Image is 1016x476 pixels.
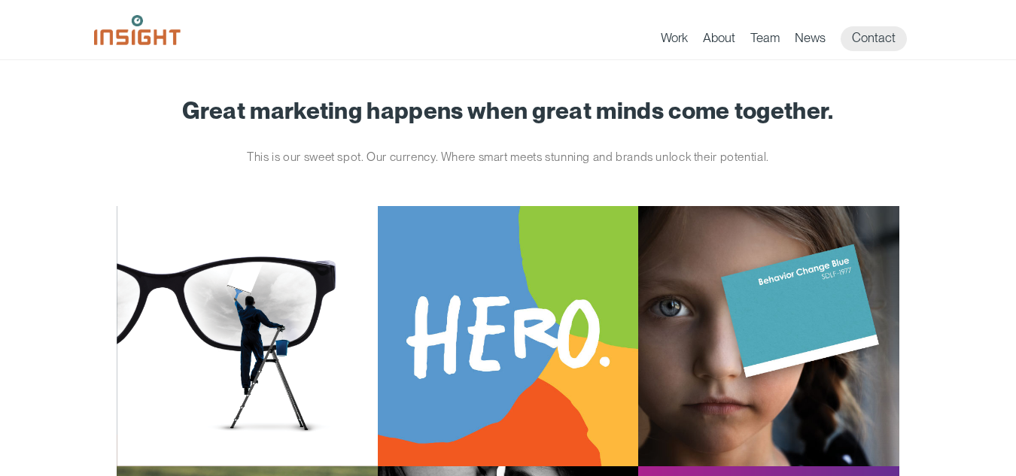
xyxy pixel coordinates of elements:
a: About [703,30,735,51]
img: Ophthalmology Limited [117,206,378,467]
p: This is our sweet spot. Our currency. Where smart meets stunning and brands unlock their potential. [226,146,790,168]
img: Insight Marketing Design [94,15,181,45]
h1: Great marketing happens when great minds come together. [117,98,899,123]
img: South Dakota Department of Health – Childhood Lead Poisoning Prevention [638,206,899,467]
nav: primary navigation menu [661,26,922,51]
a: Contact [841,26,907,51]
a: Team [750,30,780,51]
a: News [795,30,826,51]
a: Work [661,30,688,51]
img: South Dakota Department of Social Services – Childcare Promotion [378,206,639,467]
